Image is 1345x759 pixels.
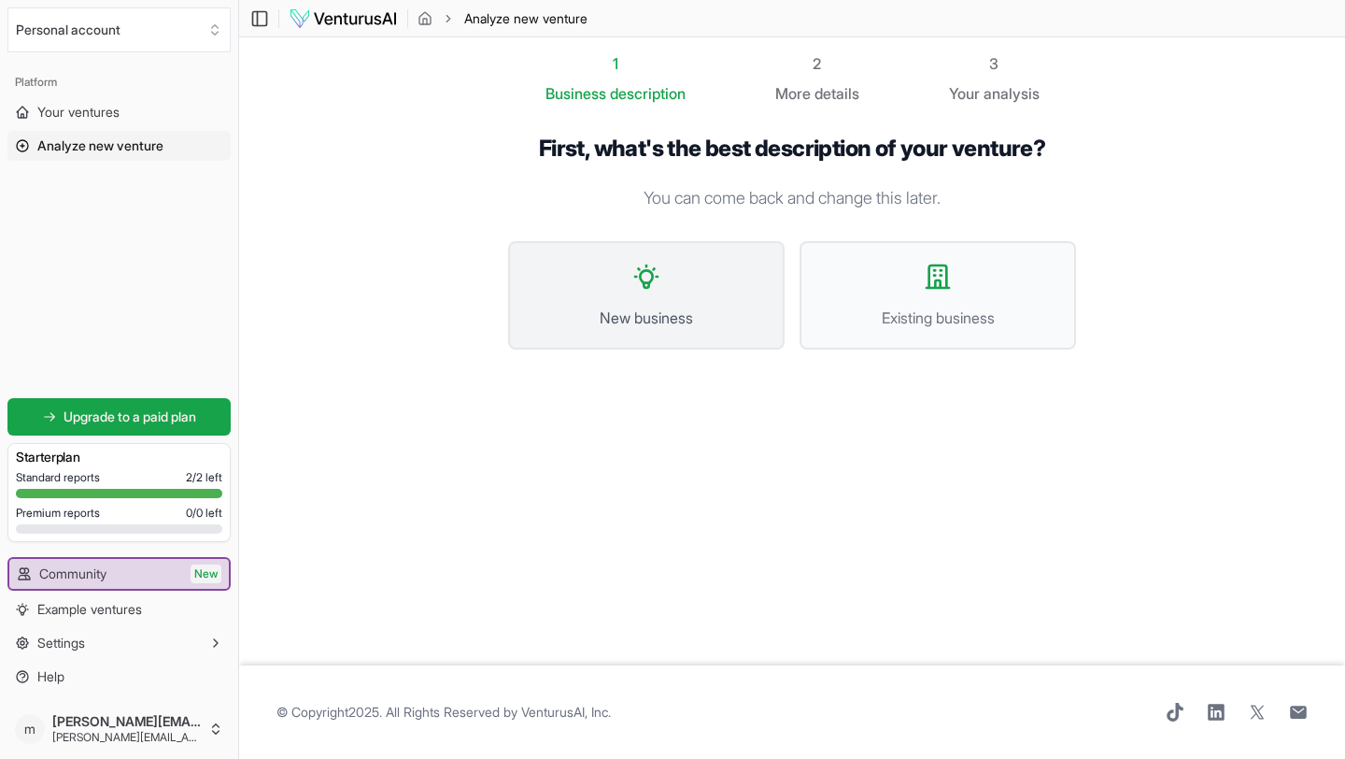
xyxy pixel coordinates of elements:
[37,667,64,686] span: Help
[16,448,222,466] h3: Starter plan
[7,398,231,436] a: Upgrade to a paid plan
[16,506,100,521] span: Premium reports
[7,7,231,52] button: Select an organization
[52,713,201,730] span: [PERSON_NAME][EMAIL_ADDRESS][DOMAIN_NAME]
[418,9,588,28] nav: breadcrumb
[16,470,100,485] span: Standard reports
[37,634,85,652] span: Settings
[775,82,811,105] span: More
[949,52,1040,75] div: 3
[529,307,764,329] span: New business
[64,408,196,426] span: Upgrade to a paid plan
[7,662,231,692] a: Help
[186,506,222,521] span: 0 / 0 left
[949,82,980,105] span: Your
[800,241,1076,350] button: Existing business
[15,714,45,744] span: m
[508,135,1076,163] h1: First, what's the best description of your venture?
[191,565,221,583] span: New
[37,103,120,122] span: Your ventures
[52,730,201,745] span: [PERSON_NAME][EMAIL_ADDRESS][DOMAIN_NAME]
[545,52,686,75] div: 1
[7,131,231,161] a: Analyze new venture
[814,84,859,103] span: details
[984,84,1040,103] span: analysis
[775,52,859,75] div: 2
[37,136,163,155] span: Analyze new venture
[7,628,231,658] button: Settings
[820,307,1055,329] span: Existing business
[508,241,785,350] button: New business
[39,565,106,583] span: Community
[545,82,606,105] span: Business
[610,84,686,103] span: description
[464,9,588,28] span: Analyze new venture
[7,97,231,127] a: Your ventures
[37,600,142,619] span: Example ventures
[186,470,222,485] span: 2 / 2 left
[7,707,231,752] button: m[PERSON_NAME][EMAIL_ADDRESS][DOMAIN_NAME][PERSON_NAME][EMAIL_ADDRESS][DOMAIN_NAME]
[276,703,611,722] span: © Copyright 2025 . All Rights Reserved by .
[7,67,231,97] div: Platform
[508,185,1076,211] p: You can come back and change this later.
[521,704,608,720] a: VenturusAI, Inc
[7,594,231,624] a: Example ventures
[289,7,398,30] img: logo
[9,559,229,589] a: CommunityNew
